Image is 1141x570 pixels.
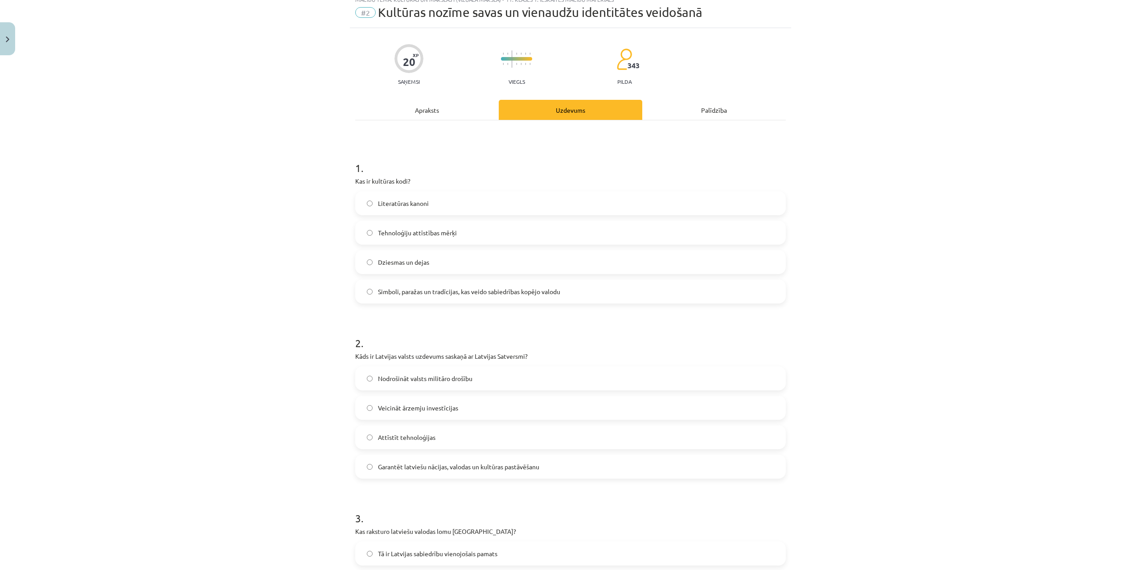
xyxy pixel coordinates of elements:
[367,435,373,440] input: Attīstīt tehnoloģijas
[529,63,530,65] img: icon-short-line-57e1e144782c952c97e751825c79c345078a6d821885a25fce030b3d8c18986b.svg
[378,287,560,296] span: Simboli, paražas un tradīcijas, kas veido sabiedrības kopējo valodu
[516,53,517,55] img: icon-short-line-57e1e144782c952c97e751825c79c345078a6d821885a25fce030b3d8c18986b.svg
[378,5,702,20] span: Kultūras nozīme savas un vienaudžu identitātes veidošanā
[616,48,632,70] img: students-c634bb4e5e11cddfef0936a35e636f08e4e9abd3cc4e673bd6f9a4125e45ecb1.svg
[628,62,640,70] span: 343
[521,53,521,55] img: icon-short-line-57e1e144782c952c97e751825c79c345078a6d821885a25fce030b3d8c18986b.svg
[355,7,376,18] span: #2
[378,433,435,442] span: Attīstīt tehnoloģijas
[378,462,539,472] span: Garantēt latviešu nācijas, valodas un kultūras pastāvēšanu
[367,551,373,557] input: Tā ir Latvijas sabiedrību vienojošais pamats
[507,53,508,55] img: icon-short-line-57e1e144782c952c97e751825c79c345078a6d821885a25fce030b3d8c18986b.svg
[378,228,457,238] span: Tehnoloģiju attīstības mērķi
[394,78,423,85] p: Saņemsi
[367,230,373,236] input: Tehnoloģiju attīstības mērķi
[367,201,373,206] input: Literatūras kanoni
[516,63,517,65] img: icon-short-line-57e1e144782c952c97e751825c79c345078a6d821885a25fce030b3d8c18986b.svg
[642,100,786,120] div: Palīdzība
[355,321,786,349] h1: 2 .
[367,405,373,411] input: Veicināt ārzemju investīcijas
[525,63,526,65] img: icon-short-line-57e1e144782c952c97e751825c79c345078a6d821885a25fce030b3d8c18986b.svg
[355,496,786,524] h1: 3 .
[378,374,472,383] span: Nodrošināt valsts militāro drošību
[499,100,642,120] div: Uzdevums
[617,78,632,85] p: pilda
[367,376,373,381] input: Nodrošināt valsts militāro drošību
[507,63,508,65] img: icon-short-line-57e1e144782c952c97e751825c79c345078a6d821885a25fce030b3d8c18986b.svg
[503,63,504,65] img: icon-short-line-57e1e144782c952c97e751825c79c345078a6d821885a25fce030b3d8c18986b.svg
[6,37,9,42] img: icon-close-lesson-0947bae3869378f0d4975bcd49f059093ad1ed9edebbc8119c70593378902aed.svg
[413,53,419,57] span: XP
[503,53,504,55] img: icon-short-line-57e1e144782c952c97e751825c79c345078a6d821885a25fce030b3d8c18986b.svg
[367,259,373,265] input: Dziesmas un dejas
[512,50,513,68] img: icon-long-line-d9ea69661e0d244f92f715978eff75569469978d946b2353a9bb055b3ed8787d.svg
[525,53,526,55] img: icon-short-line-57e1e144782c952c97e751825c79c345078a6d821885a25fce030b3d8c18986b.svg
[378,403,458,413] span: Veicināt ārzemju investīcijas
[378,258,429,267] span: Dziesmas un dejas
[403,56,415,68] div: 20
[355,176,786,186] p: Kas ir kultūras kodi?
[509,78,525,85] p: Viegls
[355,527,786,536] p: Kas raksturo latviešu valodas lomu [GEOGRAPHIC_DATA]?
[355,352,786,361] p: Kāds ir Latvijas valsts uzdevums saskaņā ar Latvijas Satversmi?
[367,289,373,295] input: Simboli, paražas un tradīcijas, kas veido sabiedrības kopējo valodu
[355,146,786,174] h1: 1 .
[367,464,373,470] input: Garantēt latviešu nācijas, valodas un kultūras pastāvēšanu
[378,199,429,208] span: Literatūras kanoni
[378,549,497,558] span: Tā ir Latvijas sabiedrību vienojošais pamats
[521,63,521,65] img: icon-short-line-57e1e144782c952c97e751825c79c345078a6d821885a25fce030b3d8c18986b.svg
[529,53,530,55] img: icon-short-line-57e1e144782c952c97e751825c79c345078a6d821885a25fce030b3d8c18986b.svg
[355,100,499,120] div: Apraksts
